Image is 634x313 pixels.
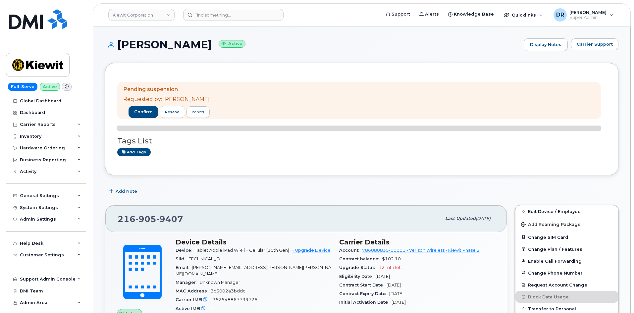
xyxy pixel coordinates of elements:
span: [TECHNICAL_ID] [187,256,222,261]
button: Block Data Usage [515,291,618,303]
span: [DATE] [389,291,403,296]
button: Change Phone Number [515,267,618,279]
button: Change Plan / Features [515,243,618,255]
span: 216 [118,214,183,224]
p: Requested by: [PERSON_NAME] [123,96,210,103]
p: Pending suspension [123,86,210,93]
span: [PERSON_NAME][EMAIL_ADDRESS][PERSON_NAME][PERSON_NAME][DOMAIN_NAME] [176,265,331,276]
button: Add Note [105,185,143,197]
span: [DATE] [376,274,390,279]
h3: Carrier Details [339,238,495,246]
span: Device [176,248,195,253]
span: SIM [176,256,187,261]
span: resend [165,109,180,115]
span: Change Plan / Features [528,246,582,251]
h1: [PERSON_NAME] [105,39,520,50]
span: Contract balance [339,256,382,261]
span: confirm [134,109,153,115]
span: Enable Call Forwarding [528,258,582,263]
span: Carrier IMEI [176,297,213,302]
h3: Device Details [176,238,331,246]
span: MAC Address [176,288,211,293]
small: Active [219,40,245,48]
button: confirm [129,106,158,118]
span: — [211,306,215,311]
span: Tablet Apple iPad Wi-Fi + Cellular (10th Gen) [195,248,289,253]
a: + Upgrade Device [292,248,331,253]
span: Active IMEI [176,306,211,311]
button: Enable Call Forwarding [515,255,618,267]
a: Add tags [117,148,151,156]
span: Eligibility Date [339,274,376,279]
span: Contract Expiry Date [339,291,389,296]
span: Account [339,248,362,253]
button: Change SIM Card [515,231,618,243]
span: Unknown Manager [200,280,240,285]
span: Upgrade Status [339,265,379,270]
h3: Tags List [117,137,606,145]
span: Email [176,265,192,270]
button: Request Account Change [515,279,618,291]
span: [DATE] [387,283,401,287]
span: Contract Start Date [339,283,387,287]
button: resend [160,106,185,118]
span: 9407 [156,214,183,224]
span: 12 mth left [379,265,402,270]
a: cancel [186,106,210,118]
span: 352548867739726 [213,297,257,302]
a: 786080835-00001 - Verizon Wireless - Kiewit Phase 2 [362,248,480,253]
span: 905 [135,214,156,224]
span: Last updated [445,216,476,221]
button: Carrier Support [571,38,618,50]
span: Carrier Support [577,41,613,47]
span: [DATE] [476,216,491,221]
a: Edit Device / Employee [515,205,618,217]
span: 3c5002a3bddc [211,288,245,293]
span: $102.10 [382,256,401,261]
span: Add Roaming Package [521,222,581,228]
span: Manager [176,280,200,285]
button: Add Roaming Package [515,217,618,231]
span: [DATE] [392,300,406,305]
div: cancel [192,109,204,115]
a: Display Notes [524,38,568,51]
span: Initial Activation Date [339,300,392,305]
span: Add Note [116,188,137,194]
